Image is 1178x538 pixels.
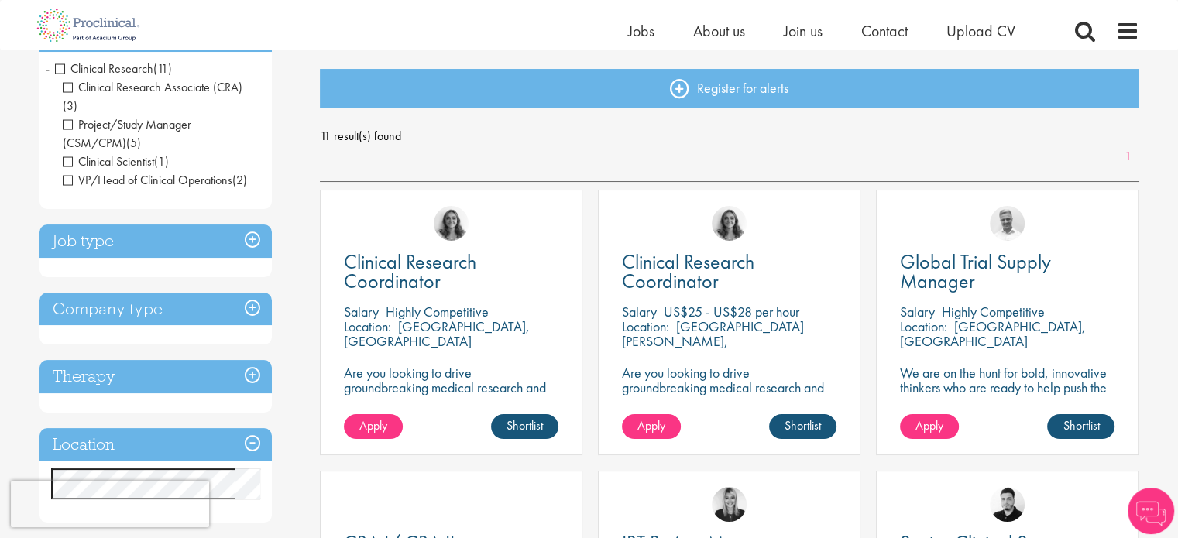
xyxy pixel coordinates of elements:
span: Clinical Research Coordinator [344,248,476,294]
span: Project/Study Manager (CSM/CPM) [63,116,191,151]
span: Apply [637,417,665,433]
span: (2) [232,172,247,188]
span: Salary [622,303,657,320]
span: Location: [344,317,391,335]
p: US$25 - US$28 per hour [664,303,799,320]
a: Apply [622,414,681,439]
a: Shortlist [769,414,836,439]
a: Contact [861,21,908,41]
span: Clinical Research Associate (CRA) [63,79,242,95]
a: Join us [784,21,823,41]
a: Jobs [628,21,654,41]
a: 1 [1117,148,1139,166]
a: Apply [900,414,959,439]
img: Chatbot [1128,488,1174,534]
span: Clinical Research [55,60,172,77]
span: Clinical Scientist [63,153,154,170]
a: Global Trial Supply Manager [900,252,1114,291]
p: Are you looking to drive groundbreaking medical research and make a real impact? Join our client ... [622,365,836,424]
span: - [45,57,50,80]
h3: Location [39,428,272,461]
p: [GEOGRAPHIC_DATA], [GEOGRAPHIC_DATA] [900,317,1086,350]
span: Apply [359,417,387,433]
a: Shortlist [1047,414,1114,439]
a: Apply [344,414,403,439]
h3: Job type [39,224,272,258]
a: Register for alerts [320,69,1139,108]
img: Joshua Bye [990,206,1025,241]
iframe: reCAPTCHA [11,481,209,527]
p: Highly Competitive [942,303,1045,320]
p: Highly Competitive [386,303,489,320]
span: Clinical Research Coordinator [622,248,754,294]
h3: Company type [39,293,272,326]
span: Location: [900,317,947,335]
span: VP/Head of Clinical Operations [63,172,232,188]
span: Clinical Research [55,60,153,77]
img: Jackie Cerchio [712,206,747,241]
img: Jackie Cerchio [434,206,469,241]
span: (5) [126,135,141,151]
a: Clinical Research Coordinator [622,252,836,291]
span: Salary [900,303,935,320]
span: VP/Head of Clinical Operations [63,172,247,188]
img: Anderson Maldonado [990,487,1025,522]
a: About us [693,21,745,41]
p: [GEOGRAPHIC_DATA][PERSON_NAME], [GEOGRAPHIC_DATA] [622,317,804,365]
p: [GEOGRAPHIC_DATA], [GEOGRAPHIC_DATA] [344,317,530,350]
a: Shortlist [491,414,558,439]
h3: Therapy [39,360,272,393]
p: We are on the hunt for bold, innovative thinkers who are ready to help push the boundaries of sci... [900,365,1114,424]
span: 11 result(s) found [320,125,1139,148]
span: (11) [153,60,172,77]
a: Upload CV [946,21,1015,41]
span: Apply [915,417,943,433]
p: Are you looking to drive groundbreaking medical research and make a real impact-join our client a... [344,365,558,424]
img: Janelle Jones [712,487,747,522]
span: Clinical Scientist [63,153,169,170]
span: Global Trial Supply Manager [900,248,1051,294]
a: Clinical Research Coordinator [344,252,558,291]
span: (3) [63,98,77,114]
span: (1) [154,153,169,170]
span: Salary [344,303,379,320]
span: Location: [622,317,669,335]
span: Clinical Research Associate (CRA) [63,79,242,114]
